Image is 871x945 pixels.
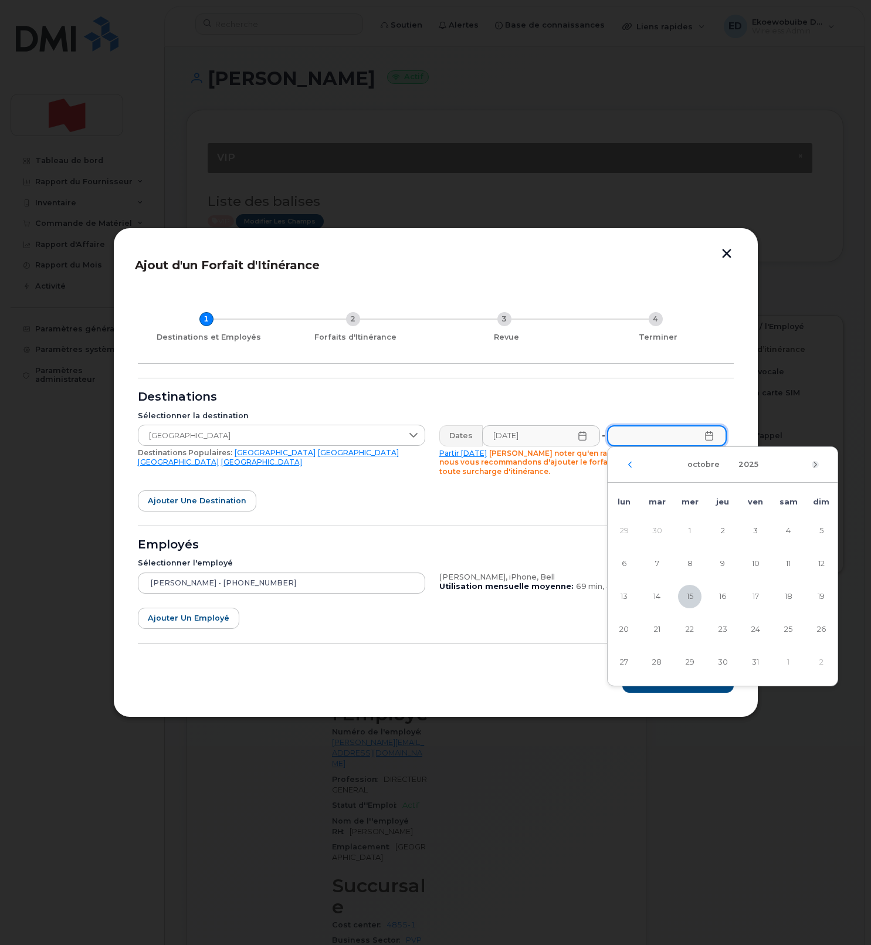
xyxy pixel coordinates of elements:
[607,446,838,686] div: Choisir une date
[608,514,640,547] td: 29
[706,580,739,613] td: 16
[235,448,316,457] a: [GEOGRAPHIC_DATA]
[711,552,734,575] span: 9
[138,558,425,568] div: Sélectionner l'employé
[739,646,772,679] td: 31
[318,448,399,457] a: [GEOGRAPHIC_DATA]
[607,425,726,446] input: Veuillez remplir ce champ
[678,519,701,543] span: 1
[148,495,246,506] span: Ajouter une destination
[678,552,701,575] span: 8
[576,582,604,591] span: 69 min,
[716,497,729,506] span: jeu
[711,618,734,641] span: 23
[772,514,805,547] td: 4
[138,448,232,457] span: Destinations Populaires:
[739,514,772,547] td: 3
[711,519,734,543] span: 2
[612,552,636,575] span: 6
[135,258,320,272] span: Ajout d'un Forfait d'Itinérance
[497,312,511,326] div: 3
[805,580,838,613] td: 19
[608,547,640,580] td: 6
[482,425,601,446] input: Veuillez remplir ce champ
[805,547,838,580] td: 12
[640,514,673,547] td: 30
[772,646,805,679] td: 1
[138,608,239,629] button: Ajouter un employé
[640,613,673,646] td: 21
[284,333,426,342] div: Forfaits d'Itinérance
[678,585,701,608] span: 15
[148,612,229,624] span: Ajouter un employé
[138,425,402,446] span: Curaçao
[608,580,640,613] td: 13
[805,514,838,547] td: 5
[138,490,256,512] button: Ajouter une destination
[439,449,487,458] a: Partir [DATE]
[439,449,724,476] span: [PERSON_NAME] noter qu'en raison des différences de temps, nous vous recommandons d'ajouter le fo...
[439,582,574,591] b: Utilisation mensuelle moyenne:
[221,458,302,466] a: [GEOGRAPHIC_DATA]
[744,585,767,608] span: 17
[649,312,663,326] div: 4
[780,497,798,506] span: sam
[599,425,608,446] div: -
[618,497,631,506] span: lun
[678,618,701,641] span: 22
[640,646,673,679] td: 28
[805,646,838,679] td: 2
[587,333,729,342] div: Terminer
[809,585,833,608] span: 19
[138,392,734,402] div: Destinations
[744,552,767,575] span: 10
[739,580,772,613] td: 17
[138,540,734,550] div: Employés
[739,613,772,646] td: 24
[809,552,833,575] span: 12
[772,580,805,613] td: 18
[711,585,734,608] span: 16
[744,651,767,674] span: 31
[608,646,640,679] td: 27
[809,519,833,543] span: 5
[678,651,701,674] span: 29
[645,651,669,674] span: 28
[706,514,739,547] td: 2
[645,585,669,608] span: 14
[645,618,669,641] span: 21
[680,454,727,475] button: Choisir un mois
[673,514,706,547] td: 1
[731,454,765,475] button: Choisir une année
[748,497,763,506] span: ven
[809,618,833,641] span: 26
[673,547,706,580] td: 8
[346,312,360,326] div: 2
[645,552,669,575] span: 7
[612,585,636,608] span: 13
[777,519,800,543] span: 4
[682,497,699,506] span: mer
[805,613,838,646] td: 26
[777,552,800,575] span: 11
[777,618,800,641] span: 25
[777,585,800,608] span: 18
[706,547,739,580] td: 9
[640,580,673,613] td: 14
[673,613,706,646] td: 22
[772,547,805,580] td: 11
[739,547,772,580] td: 10
[744,618,767,641] span: 24
[772,613,805,646] td: 25
[138,458,219,466] a: [GEOGRAPHIC_DATA]
[711,651,734,674] span: 30
[439,573,727,582] div: [PERSON_NAME], iPhone, Bell
[436,333,578,342] div: Revue
[640,547,673,580] td: 7
[138,411,425,421] div: Sélectionner la destination
[626,461,633,468] button: Mois précédent
[649,497,666,506] span: mar
[706,613,739,646] td: 23
[813,497,829,506] span: dim
[608,613,640,646] td: 20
